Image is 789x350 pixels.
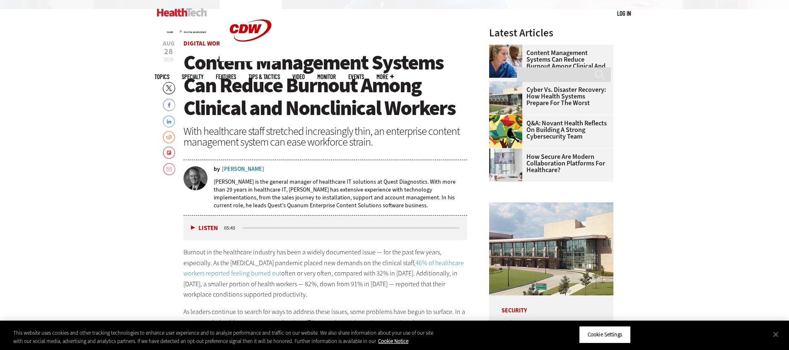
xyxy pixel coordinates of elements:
[489,82,522,115] img: University of Vermont Medical Center’s main campus
[223,224,241,232] div: duration
[502,318,599,347] a: Cyber vs. Disaster Recovery: How Health Systems Prepare for the Worst
[617,10,631,17] a: Log in
[13,329,434,345] div: This website uses cookies and other tracking technologies to enhance user experience and to analy...
[489,149,522,182] img: care team speaks with physician over conference call
[222,166,264,172] a: [PERSON_NAME]
[157,8,207,17] img: Home
[220,55,282,63] a: CDW
[489,86,608,106] a: Cyber vs. Disaster Recovery: How Health Systems Prepare for the Worst
[182,74,203,80] span: Specialty
[183,247,468,300] p: Burnout in the healthcare industry has been a widely documented issue — for the past few years, e...
[579,326,631,343] button: Cookie Settings
[183,307,468,349] p: As leaders continue to search for ways to address these issues, some problems have begun to surfa...
[214,166,220,172] span: by
[376,74,394,80] span: More
[489,153,608,173] a: How Secure Are Modern Collaboration Platforms for Healthcare?
[183,126,468,147] div: With healthcare staff stretched increasingly thin, an enterprise content management system can ea...
[191,225,218,231] button: Listen
[154,74,169,80] span: Topics
[317,74,336,80] a: MonITor
[292,74,305,80] a: Video
[348,74,364,80] a: Events
[489,82,526,88] a: University of Vermont Medical Center’s main campus
[489,120,608,140] a: Q&A: Novant Health Reflects on Building a Strong Cybersecurity Team
[214,178,468,209] p: [PERSON_NAME] is the general manager of healthcare IT solutions at Quest Diagnostics. With more t...
[489,149,526,155] a: care team speaks with physician over conference call
[617,9,631,18] div: User menu
[489,115,522,148] img: abstract illustration of a tree
[489,115,526,122] a: abstract illustration of a tree
[216,74,236,80] a: Features
[489,295,613,314] p: Security
[489,202,613,295] img: University of Vermont Medical Center’s main campus
[183,318,463,338] a: from information errors in software to poor user interfaces
[767,325,785,343] button: Close
[183,216,468,240] div: media player
[378,338,408,345] a: More information about your privacy
[249,74,280,80] a: Tips & Tactics
[183,166,208,190] img: Jeff Lusby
